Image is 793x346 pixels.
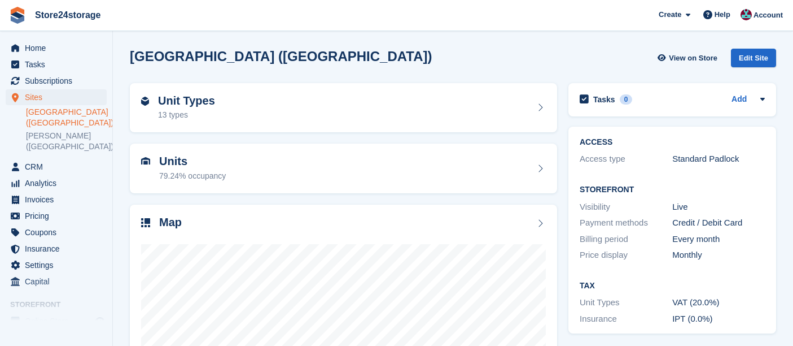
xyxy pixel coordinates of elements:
[580,233,672,246] div: Billing period
[26,131,107,152] a: [PERSON_NAME] ([GEOGRAPHIC_DATA])
[580,249,672,262] div: Price display
[672,249,765,262] div: Monthly
[25,89,93,105] span: Sites
[580,296,672,309] div: Unit Types
[731,93,747,106] a: Add
[580,313,672,326] div: Insurance
[25,313,93,329] span: Online Store
[159,170,226,182] div: 79.24% occupancy
[672,153,765,166] div: Standard Padlock
[159,155,226,168] h2: Units
[25,57,93,72] span: Tasks
[25,40,93,56] span: Home
[672,217,765,230] div: Credit / Debit Card
[26,107,107,128] a: [GEOGRAPHIC_DATA] ([GEOGRAPHIC_DATA])
[25,159,93,175] span: CRM
[672,233,765,246] div: Every month
[593,94,615,105] h2: Tasks
[25,274,93,289] span: Capital
[580,185,765,194] h2: Storefront
[6,89,107,105] a: menu
[6,224,107,240] a: menu
[6,159,107,175] a: menu
[130,83,557,133] a: Unit Types 13 types
[6,313,107,329] a: menu
[656,49,722,67] a: View on Store
[6,175,107,191] a: menu
[741,9,752,20] img: George
[25,73,93,89] span: Subscriptions
[669,53,717,64] span: View on Store
[672,296,765,309] div: VAT (20.0%)
[10,299,112,310] span: Storefront
[6,257,107,273] a: menu
[6,192,107,207] a: menu
[672,201,765,214] div: Live
[580,153,672,166] div: Access type
[580,138,765,147] h2: ACCESS
[25,192,93,207] span: Invoices
[6,274,107,289] a: menu
[6,241,107,257] a: menu
[672,313,765,326] div: IPT (0.0%)
[9,7,26,24] img: stora-icon-8386f47178a22dfd0bd8f6a31ec36ba5ce8667c1dd55bd0f319d3a0aa187defe.svg
[25,241,93,257] span: Insurance
[130,49,432,64] h2: [GEOGRAPHIC_DATA] ([GEOGRAPHIC_DATA])
[141,218,150,227] img: map-icn-33ee37083ee616e46c38cad1a60f524a97daa1e2b2c8c0bc3eb3415660979fc1.svg
[158,109,215,121] div: 13 types
[25,175,93,191] span: Analytics
[25,224,93,240] span: Coupons
[25,257,93,273] span: Settings
[6,57,107,72] a: menu
[580,201,672,214] div: Visibility
[731,49,776,67] div: Edit Site
[580,282,765,291] h2: Tax
[659,9,681,20] span: Create
[715,9,730,20] span: Help
[6,73,107,89] a: menu
[731,49,776,72] a: Edit Site
[580,217,672,230] div: Payment methods
[30,6,106,24] a: Store24storage
[6,208,107,224] a: menu
[141,97,149,106] img: unit-type-icn-2b2737a686de81e16bb02015468b77c625bbabd49415b5ef34ead5e3b44a266d.svg
[93,314,107,328] a: Preview store
[620,94,633,105] div: 0
[753,10,783,21] span: Account
[141,157,150,165] img: unit-icn-7be61d7bf1b0ce9d3e12c5938cc71ed9869f7b940bace4675aadf7bd6d80202e.svg
[25,208,93,224] span: Pricing
[158,94,215,107] h2: Unit Types
[159,216,182,229] h2: Map
[130,144,557,193] a: Units 79.24% occupancy
[6,40,107,56] a: menu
